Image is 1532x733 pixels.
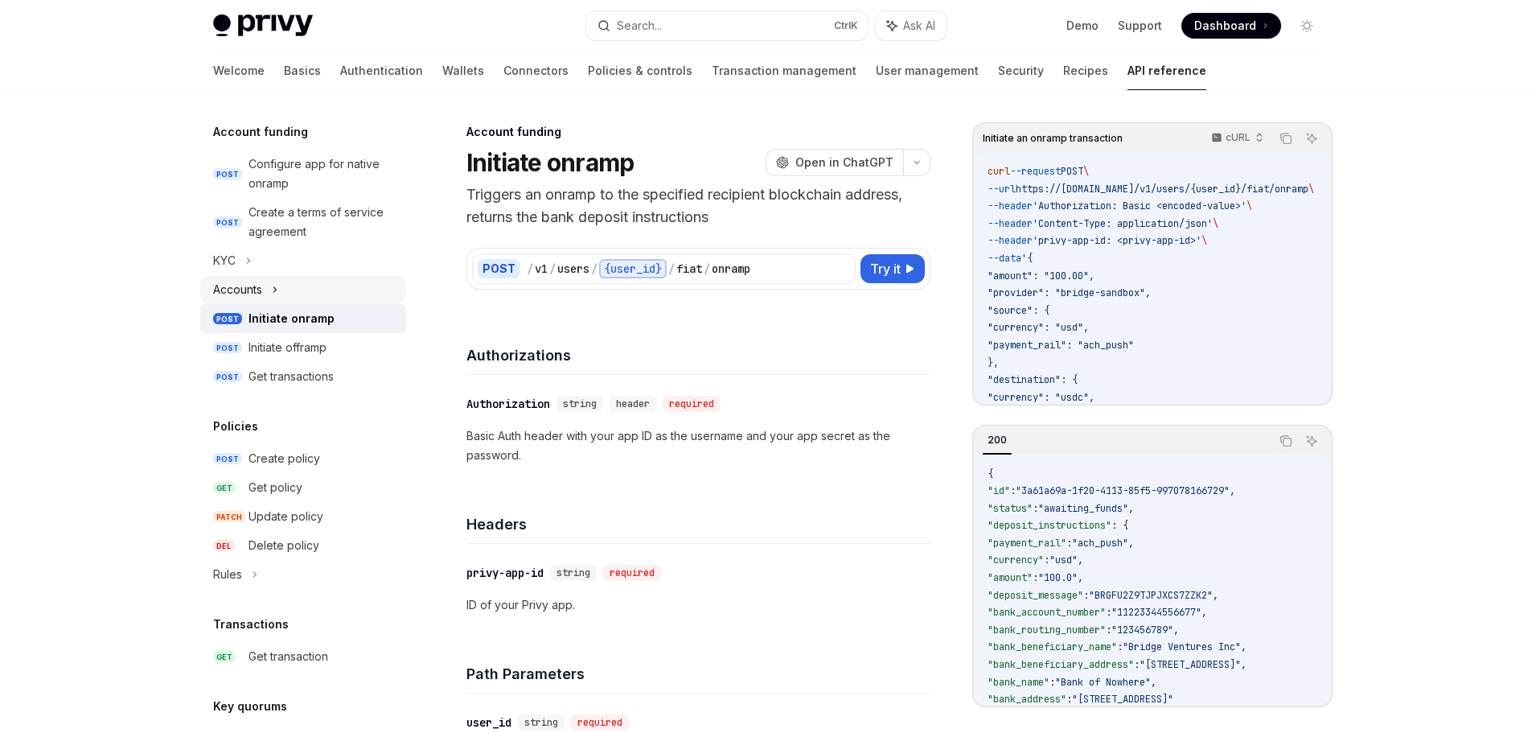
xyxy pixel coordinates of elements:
[200,642,406,671] a: GETGet transaction
[1033,571,1038,584] span: :
[1078,554,1083,566] span: ,
[988,537,1066,550] span: "payment_rail"
[988,356,999,369] span: },
[248,309,335,328] div: Initiate onramp
[466,714,511,731] div: user_id
[1038,502,1128,515] span: "awaiting_funds"
[603,565,661,581] div: required
[466,426,930,465] p: Basic Auth header with your app ID as the username and your app secret as the password.
[1106,606,1111,619] span: :
[988,270,1095,282] span: "amount": "100.00",
[983,430,1012,450] div: 200
[549,261,556,277] div: /
[1241,640,1247,653] span: ,
[712,261,750,277] div: onramp
[200,531,406,560] a: DELDelete policy
[1230,484,1235,497] span: ,
[1275,128,1296,149] button: Copy the contents from the code block
[1202,125,1271,152] button: cURL
[1151,676,1156,689] span: ,
[1089,589,1213,602] span: "BRGFU2Z9TJPJXCS7ZZK2"
[213,511,245,523] span: PATCH
[988,165,1010,178] span: curl
[988,658,1134,671] span: "bank_beneficiary_address"
[1016,484,1230,497] span: "3a61a69a-1f20-4113-85f5-997078166729"
[704,261,710,277] div: /
[988,606,1106,619] span: "bank_account_number"
[466,124,930,140] div: Account funding
[1301,430,1322,451] button: Ask AI
[1111,519,1128,532] span: : {
[248,154,396,193] div: Configure app for native onramp
[466,396,550,412] div: Authorization
[213,453,242,465] span: POST
[213,371,242,383] span: POST
[1061,165,1083,178] span: POST
[903,18,935,34] span: Ask AI
[988,391,1095,404] span: "currency": "usdc",
[248,507,323,526] div: Update policy
[1301,128,1322,149] button: Ask AI
[1010,484,1016,497] span: :
[1247,200,1252,212] span: \
[213,313,242,325] span: POST
[213,565,242,584] div: Rules
[527,261,533,277] div: /
[1044,554,1049,566] span: :
[988,286,1151,299] span: "provider": "bridge-sandbox",
[200,304,406,333] a: POSTInitiate onramp
[213,482,236,494] span: GET
[988,502,1033,515] span: "status"
[213,540,234,552] span: DEL
[1123,640,1241,653] span: "Bridge Ventures Inc"
[200,502,406,531] a: PATCHUpdate policy
[248,449,320,468] div: Create policy
[1173,624,1179,636] span: ,
[248,367,334,386] div: Get transactions
[1021,252,1033,265] span: '{
[340,51,423,90] a: Authentication
[876,51,979,90] a: User management
[988,693,1066,706] span: "bank_address"
[478,259,520,278] div: POST
[284,51,321,90] a: Basics
[213,51,265,90] a: Welcome
[616,397,650,410] span: header
[988,217,1033,230] span: --header
[213,251,236,270] div: KYC
[1106,624,1111,636] span: :
[1016,183,1308,196] span: https://[DOMAIN_NAME]/v1/users/{user_id}/fiat/onramp
[988,200,1033,212] span: --header
[200,333,406,362] a: POSTInitiate offramp
[1049,676,1055,689] span: :
[466,183,930,229] p: Triggers an onramp to the specified recipient blockchain address, returns the bank deposit instru...
[1117,640,1123,653] span: :
[200,473,406,502] a: GETGet policy
[248,203,396,241] div: Create a terms of service agreement
[1111,624,1173,636] span: "123456789"
[1213,589,1218,602] span: ,
[988,183,1016,196] span: --url
[466,663,930,685] h4: Path Parameters
[988,373,1078,386] span: "destination": {
[1275,430,1296,451] button: Copy the contents from the code block
[988,339,1134,352] span: "payment_rail": "ach_push"
[248,536,319,555] div: Delete policy
[1033,217,1213,230] span: 'Content-Type: application/json'
[466,595,930,615] p: ID of your Privy app.
[557,261,589,277] div: users
[535,261,548,277] div: v1
[795,154,893,171] span: Open in ChatGPT
[248,478,302,497] div: Get policy
[988,676,1049,689] span: "bank_name"
[213,615,289,634] h5: Transactions
[988,571,1033,584] span: "amount"
[988,589,1083,602] span: "deposit_message"
[466,344,930,366] h4: Authorizations
[1063,51,1108,90] a: Recipes
[1066,537,1072,550] span: :
[524,716,558,729] span: string
[1226,131,1251,144] p: cURL
[200,362,406,391] a: POSTGet transactions
[563,397,597,410] span: string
